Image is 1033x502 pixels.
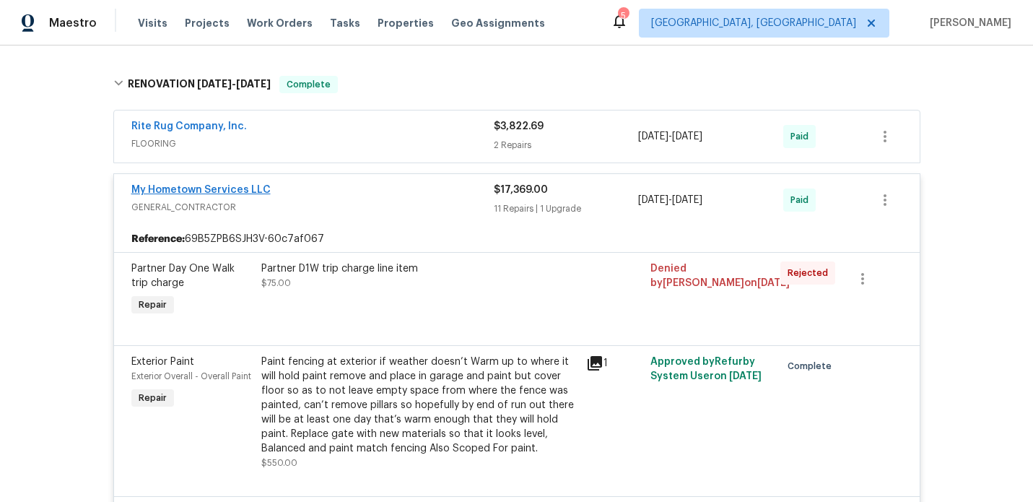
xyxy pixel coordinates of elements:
[131,121,247,131] a: Rite Rug Company, Inc.
[131,372,251,381] span: Exterior Overall - Overall Paint
[131,137,494,151] span: FLOORING
[330,18,360,28] span: Tasks
[261,279,291,287] span: $75.00
[138,16,167,30] span: Visits
[378,16,434,30] span: Properties
[757,278,790,288] span: [DATE]
[729,371,762,381] span: [DATE]
[650,357,762,381] span: Approved by Refurby System User on
[494,121,544,131] span: $3,822.69
[672,131,702,142] span: [DATE]
[197,79,232,89] span: [DATE]
[494,185,548,195] span: $17,369.00
[790,129,814,144] span: Paid
[131,357,194,367] span: Exterior Paint
[586,355,642,372] div: 1
[494,202,639,216] div: 11 Repairs | 1 Upgrade
[638,195,668,205] span: [DATE]
[197,79,271,89] span: -
[638,193,702,207] span: -
[924,16,1011,30] span: [PERSON_NAME]
[114,226,920,252] div: 69B5ZPB6SJH3V-60c7af067
[788,266,834,280] span: Rejected
[133,391,173,405] span: Repair
[185,16,230,30] span: Projects
[131,185,271,195] a: My Hometown Services LLC
[49,16,97,30] span: Maestro
[131,200,494,215] span: GENERAL_CONTRACTOR
[261,355,577,456] div: Paint fencing at exterior if weather doesn’t Warm up to where it will hold paint remove and place...
[281,77,336,92] span: Complete
[131,232,185,246] b: Reference:
[133,298,173,312] span: Repair
[638,131,668,142] span: [DATE]
[247,16,313,30] span: Work Orders
[672,195,702,205] span: [DATE]
[790,193,814,207] span: Paid
[128,76,271,93] h6: RENOVATION
[261,459,297,467] span: $550.00
[236,79,271,89] span: [DATE]
[650,264,790,288] span: Denied by [PERSON_NAME] on
[638,129,702,144] span: -
[451,16,545,30] span: Geo Assignments
[651,16,856,30] span: [GEOGRAPHIC_DATA], [GEOGRAPHIC_DATA]
[494,138,639,152] div: 2 Repairs
[618,9,628,23] div: 5
[261,261,577,276] div: Partner D1W trip charge line item
[109,61,925,108] div: RENOVATION [DATE]-[DATE]Complete
[131,264,235,288] span: Partner Day One Walk trip charge
[788,359,837,373] span: Complete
